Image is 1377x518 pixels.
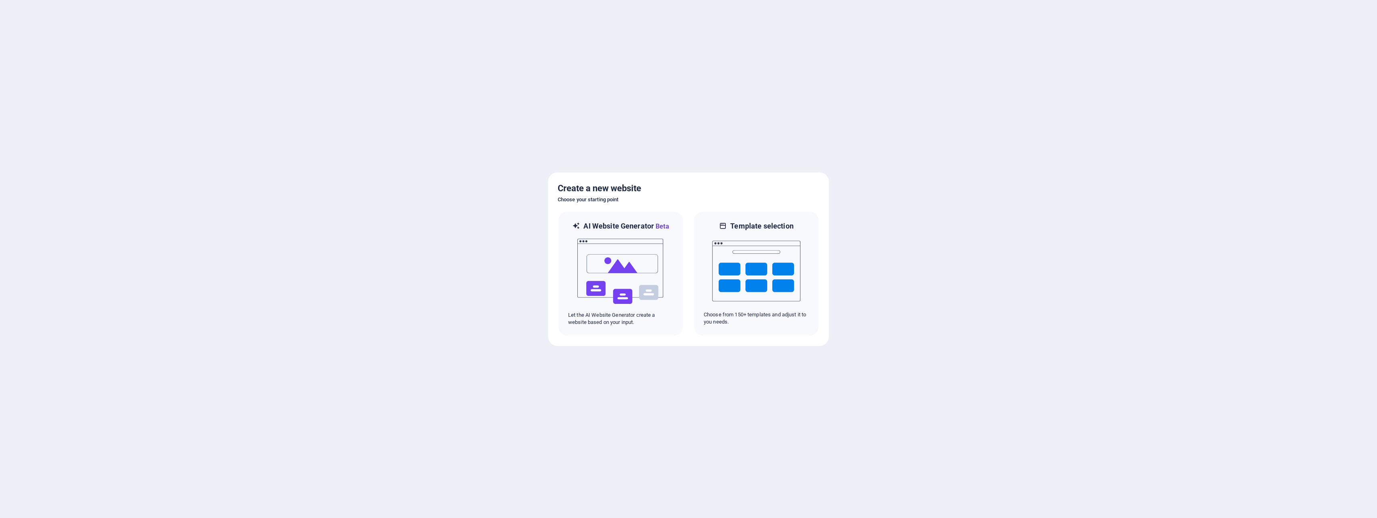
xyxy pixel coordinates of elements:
p: Choose from 150+ templates and adjust it to you needs. [704,311,809,326]
h6: Choose your starting point [558,195,819,204]
span: Beta [654,223,669,230]
div: Template selectionChoose from 150+ templates and adjust it to you needs. [693,211,819,336]
h6: Template selection [730,221,793,231]
h5: Create a new website [558,182,819,195]
div: AI Website GeneratorBetaaiLet the AI Website Generator create a website based on your input. [558,211,684,336]
h6: AI Website Generator [583,221,669,231]
img: ai [577,231,665,312]
p: Let the AI Website Generator create a website based on your input. [568,312,673,326]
